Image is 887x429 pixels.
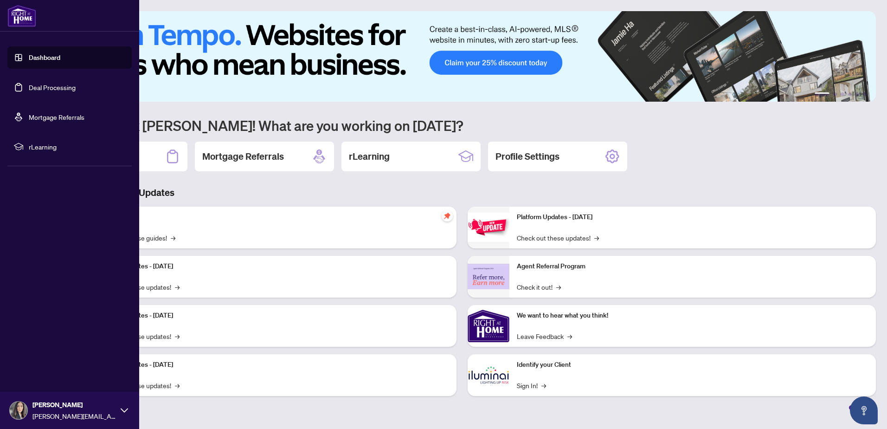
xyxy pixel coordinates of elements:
a: Dashboard [29,53,60,62]
button: 6 [863,92,867,96]
span: → [175,331,180,341]
p: Platform Updates - [DATE] [517,212,868,222]
img: Profile Icon [10,402,27,419]
p: Identify your Client [517,360,868,370]
button: 2 [833,92,837,96]
button: 3 [841,92,844,96]
h2: Profile Settings [495,150,559,163]
a: Check out these updates!→ [517,233,599,243]
span: [PERSON_NAME] [32,400,116,410]
a: Leave Feedback→ [517,331,572,341]
span: → [175,380,180,390]
img: Identify your Client [468,354,509,396]
span: → [556,282,561,292]
h3: Brokerage & Industry Updates [48,186,876,199]
button: 1 [815,92,829,96]
img: logo [7,5,36,27]
p: We want to hear what you think! [517,311,868,321]
img: Agent Referral Program [468,264,509,289]
h2: Mortgage Referrals [202,150,284,163]
a: Sign In!→ [517,380,546,390]
a: Mortgage Referrals [29,113,84,121]
img: Slide 0 [48,11,876,102]
span: rLearning [29,142,125,152]
span: → [175,282,180,292]
button: 5 [855,92,859,96]
span: → [594,233,599,243]
p: Platform Updates - [DATE] [97,311,449,321]
span: → [541,380,546,390]
p: Self-Help [97,212,449,222]
button: Open asap [850,396,878,424]
p: Agent Referral Program [517,261,868,272]
img: We want to hear what you think! [468,305,509,347]
p: Platform Updates - [DATE] [97,261,449,272]
a: Check it out!→ [517,282,561,292]
span: [PERSON_NAME][EMAIL_ADDRESS][DOMAIN_NAME] [32,411,116,421]
button: 4 [848,92,852,96]
img: Platform Updates - June 23, 2025 [468,213,509,242]
span: pushpin [442,210,453,221]
p: Platform Updates - [DATE] [97,360,449,370]
span: → [567,331,572,341]
h1: Welcome back [PERSON_NAME]! What are you working on [DATE]? [48,117,876,134]
a: Deal Processing [29,83,76,91]
h2: rLearning [349,150,390,163]
span: → [171,233,175,243]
